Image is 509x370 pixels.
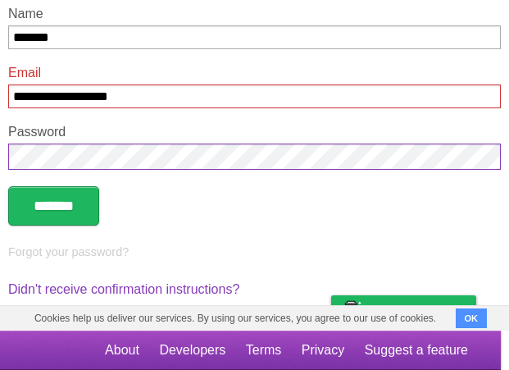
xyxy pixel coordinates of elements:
[302,335,344,366] a: Privacy
[8,7,501,21] label: Name
[331,295,476,326] a: Buy me a coffee
[8,125,501,139] label: Password
[8,282,239,296] a: Didn't receive confirmation instructions?
[246,335,282,366] a: Terms
[8,245,129,258] a: Forgot your password?
[105,335,139,366] a: About
[8,66,501,80] label: Email
[365,335,468,366] a: Suggest a feature
[159,335,225,366] a: Developers
[456,308,488,328] button: OK
[18,306,452,331] span: Cookies help us deliver our services. By using our services, you agree to our use of cookies.
[366,296,468,325] span: Buy me a coffee
[339,296,361,324] img: Buy me a coffee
